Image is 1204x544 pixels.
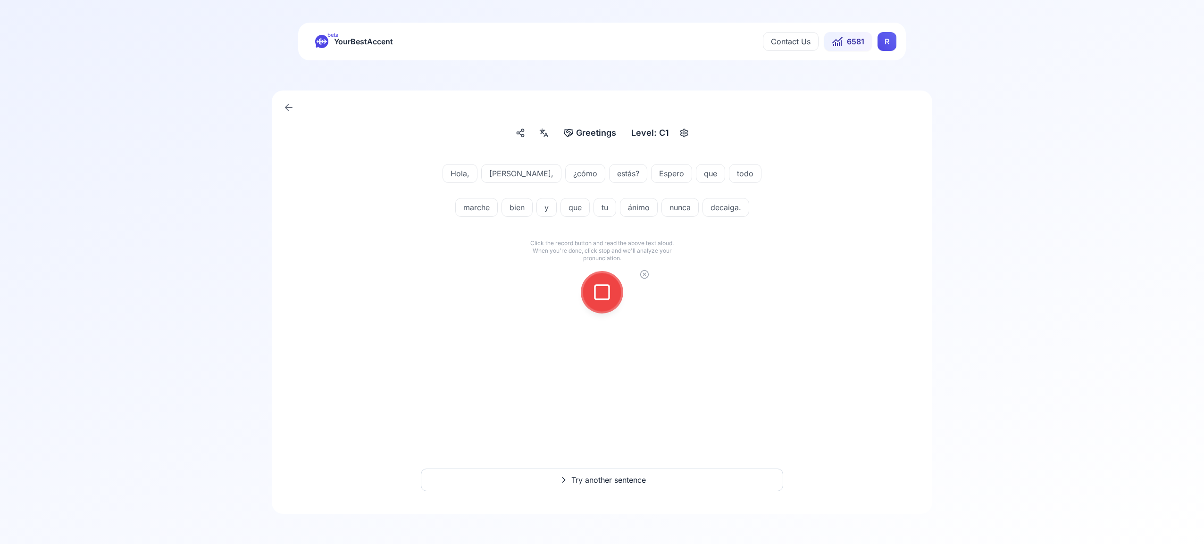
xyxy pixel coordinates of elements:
span: Espero [652,168,692,179]
span: [PERSON_NAME], [482,168,561,179]
span: nunca [662,202,698,213]
span: tu [594,202,616,213]
span: que [696,168,725,179]
button: estás? [609,164,647,183]
button: nunca [661,198,699,217]
button: [PERSON_NAME], [481,164,561,183]
button: Espero [651,164,692,183]
button: Contact Us [763,32,819,51]
button: y [536,198,557,217]
button: que [560,198,590,217]
span: YourBestAccent [334,35,393,48]
span: bien [502,202,532,213]
div: Level: C1 [627,124,673,141]
span: ¿cómo [566,168,605,179]
span: ánimo [620,202,657,213]
span: Try another sentence [571,474,646,486]
span: beta [327,31,338,39]
button: ánimo [620,198,658,217]
span: que [561,202,589,213]
button: Greetings [560,124,620,141]
span: todo [729,168,761,179]
a: betaYourBestAccent [308,35,401,48]
button: Hola, [443,164,477,183]
span: marche [456,202,497,213]
button: tu [594,198,616,217]
button: que [696,164,725,183]
p: Click the record button and read the above text aloud. When you're done, click stop and we'll ana... [527,239,677,262]
span: 6581 [847,36,864,47]
button: todo [729,164,761,183]
button: Level: C1 [627,124,692,141]
button: decaiga. [702,198,749,217]
span: estás? [610,168,647,179]
span: y [537,202,556,213]
button: 6581 [824,32,872,51]
div: R [878,32,896,51]
button: marche [455,198,498,217]
button: Try another sentence [421,469,783,491]
button: RR [878,32,896,51]
span: Hola, [443,168,477,179]
span: decaiga. [703,202,749,213]
span: Greetings [576,126,616,140]
button: bien [502,198,533,217]
button: ¿cómo [565,164,605,183]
